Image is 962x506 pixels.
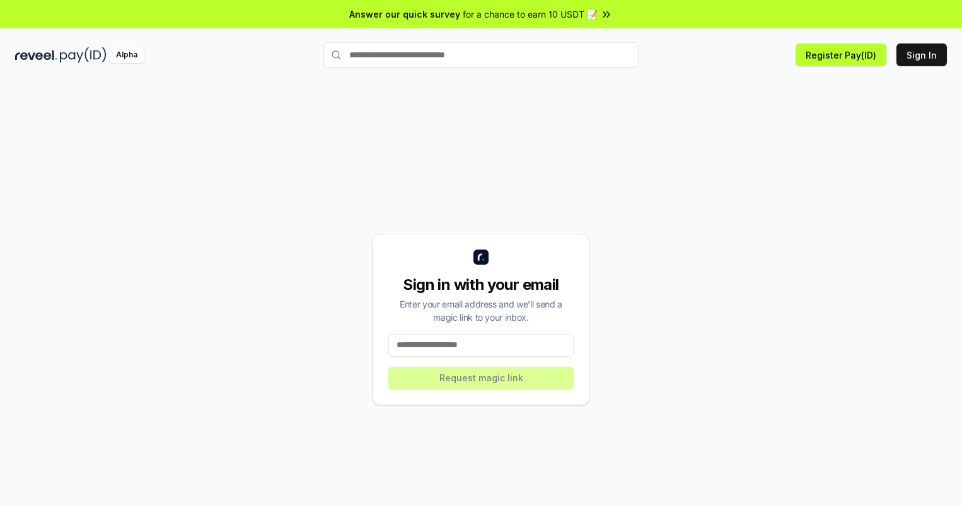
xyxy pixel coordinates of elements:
button: Sign In [896,43,947,66]
div: Alpha [109,47,144,63]
div: Sign in with your email [388,275,574,295]
img: logo_small [473,250,489,265]
button: Register Pay(ID) [796,43,886,66]
span: Answer our quick survey [349,8,460,21]
div: Enter your email address and we’ll send a magic link to your inbox. [388,297,574,324]
img: reveel_dark [15,47,57,63]
img: pay_id [60,47,107,63]
span: for a chance to earn 10 USDT 📝 [463,8,598,21]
